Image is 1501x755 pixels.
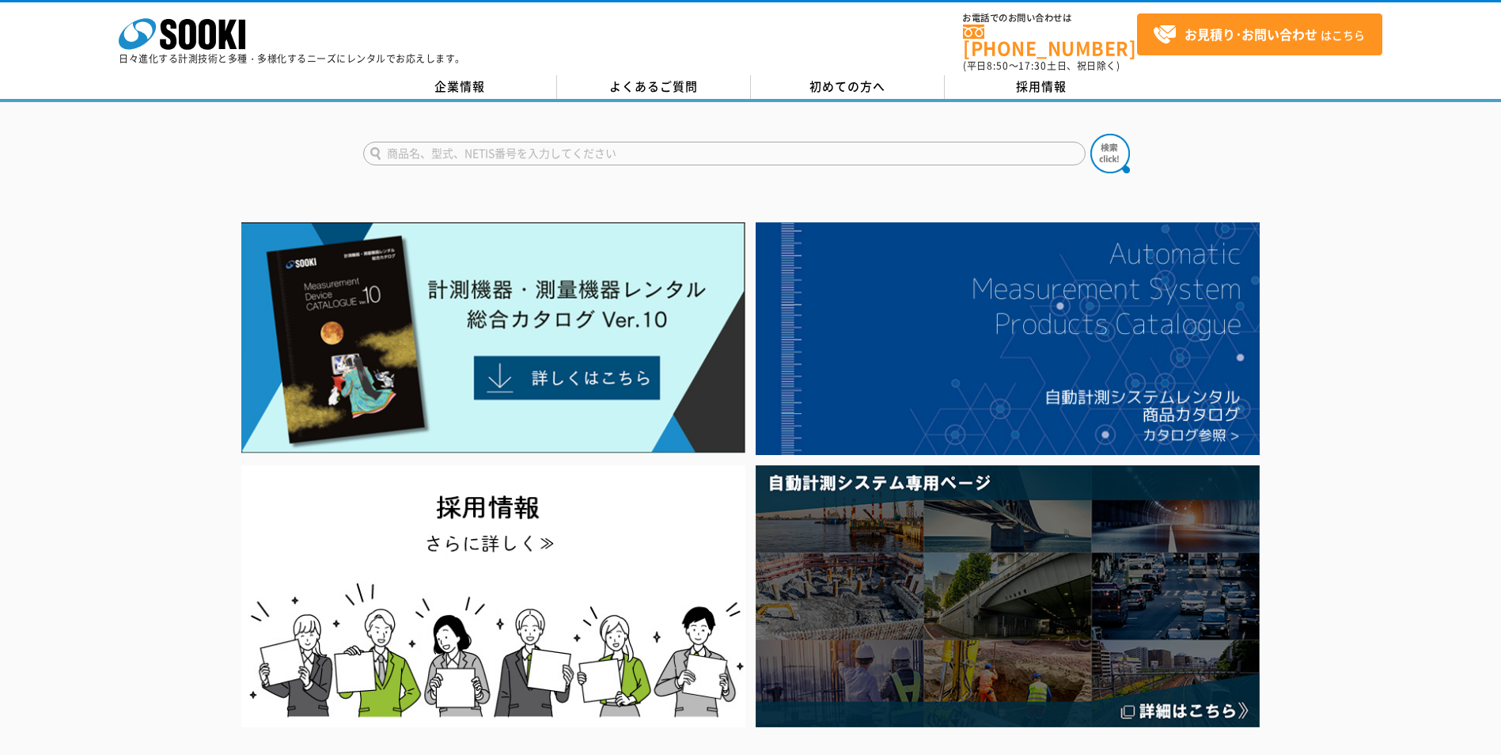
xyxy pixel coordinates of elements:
img: 自動計測システム専用ページ [756,465,1260,727]
a: [PHONE_NUMBER] [963,25,1137,57]
img: btn_search.png [1090,134,1130,173]
a: 初めての方へ [751,75,945,99]
span: 8:50 [987,59,1009,73]
span: お電話でのお問い合わせは [963,13,1137,23]
p: 日々進化する計測技術と多種・多様化するニーズにレンタルでお応えします。 [119,54,465,63]
img: Catalog Ver10 [241,222,745,453]
img: 自動計測システムカタログ [756,222,1260,455]
a: よくあるご質問 [557,75,751,99]
span: 17:30 [1018,59,1047,73]
span: (平日 ～ 土日、祝日除く) [963,59,1120,73]
span: 初めての方へ [809,78,885,95]
a: 採用情報 [945,75,1139,99]
img: SOOKI recruit [241,465,745,727]
strong: お見積り･お問い合わせ [1185,25,1317,44]
a: 企業情報 [363,75,557,99]
input: 商品名、型式、NETIS番号を入力してください [363,142,1086,165]
a: お見積り･お問い合わせはこちら [1137,13,1382,55]
span: はこちら [1153,23,1365,47]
